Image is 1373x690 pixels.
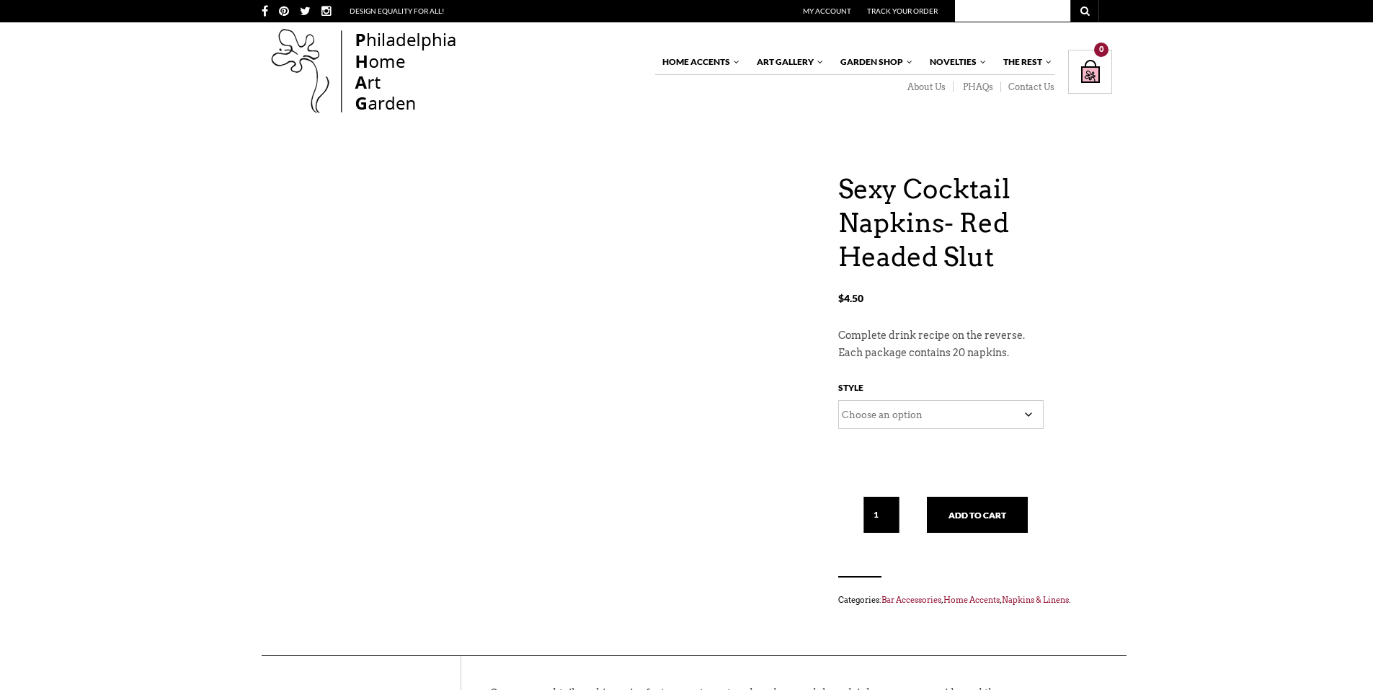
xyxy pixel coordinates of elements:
bdi: 4.50 [838,292,863,304]
a: Bar Accessories [881,595,941,605]
a: About Us [898,81,954,93]
span: $ [838,292,844,304]
h1: Sexy Cocktail Napkins- Red Headed Slut [838,172,1112,273]
a: My Account [803,6,851,15]
input: Qty [863,497,899,533]
label: Style [838,379,863,400]
p: Each package contains 20 napkins. [838,345,1112,362]
a: Novelties [923,50,987,74]
a: PHAQs [954,81,1001,93]
a: Contact Us [1001,81,1054,93]
a: Home Accents [943,595,1000,605]
a: Track Your Order [867,6,938,15]
a: Home Accents [655,50,741,74]
div: 0 [1094,43,1108,57]
button: Add to cart [927,497,1028,533]
a: Napkins & Linens [1002,595,1069,605]
a: The Rest [996,50,1053,74]
span: Categories: , , . [838,592,1112,608]
a: Art Gallery [750,50,825,74]
a: Garden Shop [833,50,914,74]
p: Complete drink recipe on the reverse. [838,327,1112,345]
